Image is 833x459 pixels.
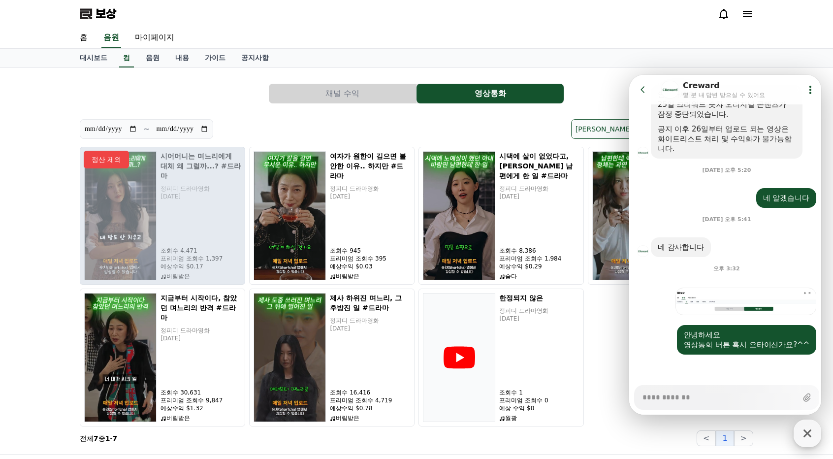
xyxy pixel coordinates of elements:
[160,294,237,322] font: 지금부터 시작이다, 참았던 며느리의 반격 #드라마
[127,28,182,48] a: 마이페이지
[418,289,584,426] button: 한정되지 않은 정피디 드라마영화 [DATE] 조회수 1 프리미엄 조회수 0 예상 수익 $0 월광
[499,152,573,180] font: 시댁에 살이 없었다고, [PERSON_NAME] 남편에게 한 일 #드라마
[269,84,416,103] button: 채널 수익
[588,147,753,285] button: 남편한테 먹인 한약이 정말 그렇죠? #드라마 남편한테 먹인 한약이 정말 그렇죠? #드라마 정피디 드라마영화 [DATE] 조회수 1,487 프리미엄 조회수 574 예상수익 $0...
[103,33,119,42] font: 음원
[160,405,203,412] font: 예상수익 $1.32
[94,434,98,442] font: 7
[160,389,201,396] font: 조회수 30,631
[330,325,350,332] font: [DATE]
[475,89,506,98] font: 영상통화
[330,389,370,396] font: 조회수 16,416
[80,54,107,62] font: 대시보드
[499,185,548,192] font: 정피디 드라마영화
[110,434,113,442] font: -
[330,152,406,180] font: 여자가 원한이 깊으면 불안한 이유.. 하지만 #드라마
[330,263,372,270] font: 예상수익 $0.03
[269,84,416,103] a: 채널 수익
[499,247,536,254] font: 조회수 8,386
[119,49,134,67] a: 컴
[113,434,118,442] font: 7
[416,84,564,103] button: 영상통화
[143,124,150,133] font: ~
[135,33,174,42] font: 마이페이지
[138,49,167,67] a: 음원
[423,151,495,280] img: 시댁에 살이 없었다고, 바람핀 남편에게 한 일 #드라마
[84,293,157,422] img: 지금부터 시작이다, 참았던 며느리의 반격 #드라마
[330,294,402,312] font: 제사 하위진 며느리, 그 후방진 일 #드라마
[499,389,522,396] font: 조회수 1
[716,430,734,446] button: 1
[330,317,379,324] font: 정피디 드라마영화
[499,263,542,270] font: 예상수익 $0.29
[160,335,181,342] font: [DATE]
[722,433,727,443] font: 1
[330,405,372,412] font: 예상수익 $0.78
[160,327,210,334] font: 정피디 드라마영화
[592,151,665,280] img: 남편한테 먹인 한약이 정말 그렇죠? #드라마
[499,307,548,314] font: 정피디 드라마영화
[241,54,269,62] font: 공지사항
[205,54,225,62] font: 가이드
[96,7,116,21] font: 보상
[175,54,189,62] font: 내용
[98,434,105,442] font: 중
[325,89,359,98] font: 채널 수익
[254,151,326,280] img: 여자가 원한이 깊으면 불안한 이유.. 하지만 #드라마
[160,397,223,404] font: 프리미엄 조회수 9,847
[418,147,584,285] button: 시댁에 살이 없었다고, 바람핀 남편에게 한 일 #드라마 시댁에 살이 없었다고, [PERSON_NAME] 남편에게 한 일 #드라마 정피디 드라마영화 [DATE] 조회수 8,38...
[101,28,121,48] a: 음원
[330,185,379,192] font: 정피디 드라마영화
[254,293,326,422] img: 제사 하위진 며느리, 그 후방진 일 #드라마
[105,434,110,442] font: 1
[249,147,415,285] button: 여자가 원한이 깊으면 불안한 이유.. 하지만 #드라마 여자가 원한이 깊으면 불안한 이유.. 하지만 #드라마 정피디 드라마영화 [DATE] 조회수 945 프리미엄 조회수 395...
[167,49,197,67] a: 내용
[330,193,350,200] font: [DATE]
[249,289,415,426] button: 제사 하위진 며느리, 그 후방진 일 #드라마 제사 하위진 며느리, 그 후방진 일 #드라마 정피디 드라마영화 [DATE] 조회수 16,416 프리미엄 조회수 4,719 예상수익...
[571,119,651,139] button: [PERSON_NAME]
[499,294,543,302] font: 한정되지 않은
[499,315,519,322] font: [DATE]
[80,434,94,442] font: 전체
[734,430,753,446] button: >
[80,6,116,22] a: 보상
[197,49,233,67] a: 가이드
[233,49,277,67] a: 공지사항
[92,156,121,164] font: 정산 제외
[72,49,115,67] a: 대시보드
[80,289,245,426] button: 지금부터 시작이다, 참았던 며느리의 반격 #드라마 지금부터 시작이다, 참았던 며느리의 반격 #드라마 정피디 드라마영화 [DATE] 조회수 30,631 프리미엄 조회수 9,84...
[336,273,359,280] font: 버림받은
[80,33,88,42] font: 홈
[499,193,519,200] font: [DATE]
[499,255,561,262] font: 프리미엄 조회수 1,984
[330,255,386,262] font: 프리미엄 조회수 395
[629,75,821,415] iframe: Channel chat
[330,397,392,404] font: 프리미엄 조회수 4,719
[123,54,130,62] font: 컴
[703,433,709,443] font: <
[740,433,747,443] font: >
[576,125,633,133] font: [PERSON_NAME]
[330,247,361,254] font: 조회수 945
[499,405,534,412] font: 예상 수익 $0
[505,415,517,422] font: 월광
[72,28,96,48] a: 홈
[336,415,359,422] font: 버림받은
[697,430,716,446] button: <
[505,273,517,280] font: 숨다
[499,397,548,404] font: 프리미엄 조회수 0
[146,54,160,62] font: 음원
[166,415,190,422] font: 버림받은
